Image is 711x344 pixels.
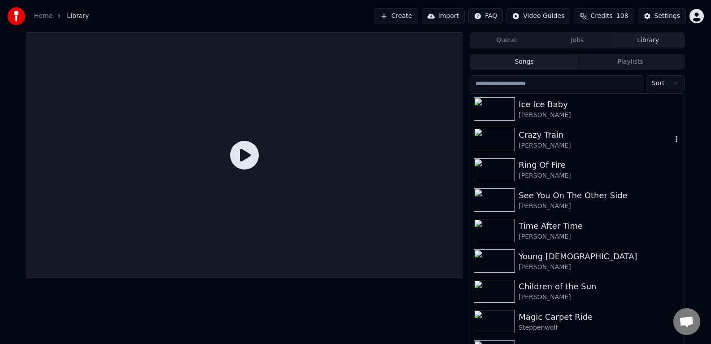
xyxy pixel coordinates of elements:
span: Credits [590,12,612,21]
div: Settings [654,12,680,21]
div: Children of the Sun [519,280,680,293]
button: Songs [471,56,577,69]
button: Queue [471,34,542,47]
div: Ice Ice Baby [519,98,680,111]
button: FAQ [468,8,503,24]
button: Import [422,8,465,24]
img: youka [7,7,25,25]
button: Credits108 [574,8,634,24]
button: Video Guides [506,8,570,24]
div: [PERSON_NAME] [519,232,680,241]
button: Playlists [577,56,684,69]
nav: breadcrumb [34,12,89,21]
div: Magic Carpet Ride [519,311,680,323]
div: Steppenwolf [519,323,680,332]
div: [PERSON_NAME] [519,141,672,150]
div: [PERSON_NAME] [519,293,680,302]
div: Ring Of Fire [519,159,680,171]
span: Library [67,12,89,21]
span: 108 [616,12,628,21]
div: See You On The Other Side [519,189,680,202]
span: Sort [652,79,665,88]
div: Time After Time [519,220,680,232]
a: Open chat [673,308,700,335]
button: Library [613,34,684,47]
div: [PERSON_NAME] [519,202,680,211]
a: Home [34,12,52,21]
button: Settings [638,8,686,24]
button: Create [375,8,418,24]
div: Crazy Train [519,129,672,141]
button: Jobs [542,34,613,47]
div: Young [DEMOGRAPHIC_DATA] [519,250,680,263]
div: [PERSON_NAME] [519,263,680,272]
div: [PERSON_NAME] [519,171,680,180]
div: [PERSON_NAME] [519,111,680,120]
